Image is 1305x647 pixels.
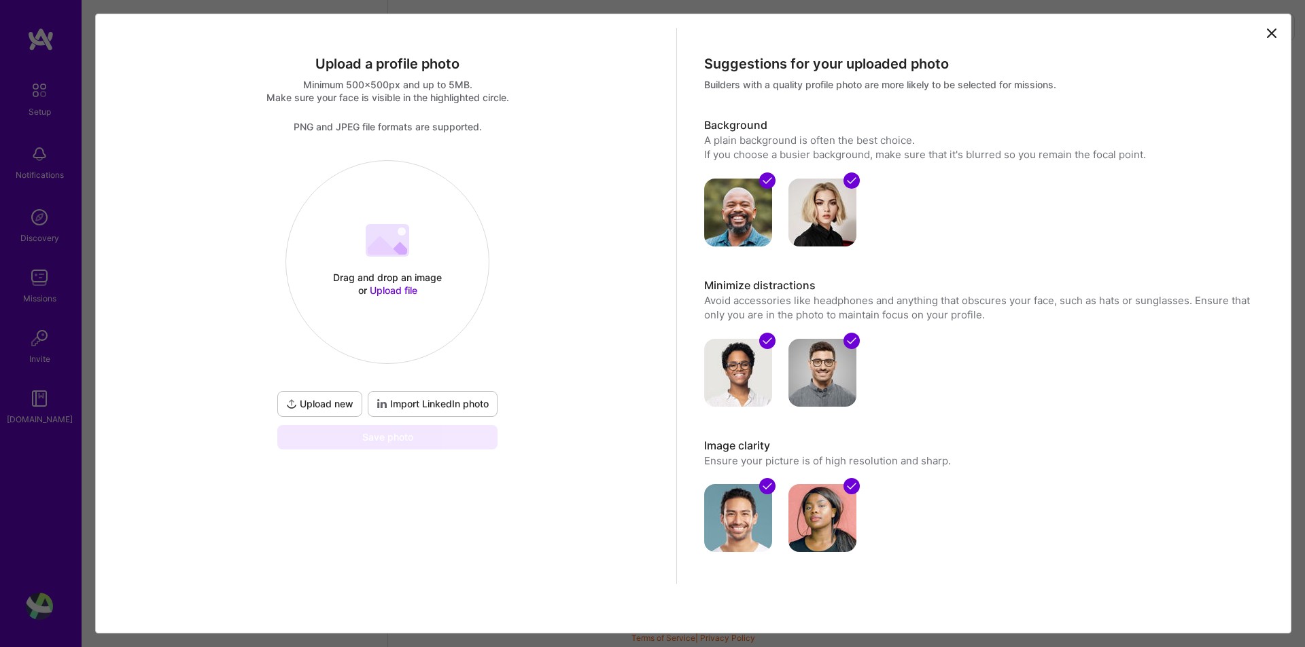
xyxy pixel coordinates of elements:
[704,278,1261,293] h3: Minimize distractions
[788,484,856,552] img: avatar
[704,133,1261,147] div: A plain background is often the best choice.
[275,160,500,449] div: Drag and drop an image or Upload fileUpload newImport LinkedIn photoSave photo
[377,399,387,409] i: icon LinkedInDarkV2
[704,339,772,407] img: avatar
[704,439,1261,454] h3: Image clarity
[788,339,856,407] img: avatar
[109,91,666,104] div: Make sure your face is visible in the highlighted circle.
[277,391,362,417] button: Upload new
[788,179,856,246] img: avatar
[286,399,297,409] i: icon UploadDark
[330,271,445,297] div: Drag and drop an image or
[704,293,1261,322] p: Avoid accessories like headphones and anything that obscures your face, such as hats or sunglasse...
[704,55,1261,73] div: Suggestions for your uploaded photo
[704,147,1261,162] div: If you choose a busier background, make sure that it's blurred so you remain the focal point.
[109,120,666,133] div: PNG and JPEG file formats are supported.
[370,284,417,296] span: Upload file
[704,179,772,246] img: avatar
[368,391,498,417] div: To import a profile photo add your LinkedIn URL to your profile.
[286,397,353,411] span: Upload new
[704,484,772,552] img: avatar
[109,78,666,91] div: Minimum 500x500px and up to 5MB.
[109,55,666,73] div: Upload a profile photo
[377,397,489,411] span: Import LinkedIn photo
[704,454,1261,468] p: Ensure your picture is of high resolution and sharp.
[704,118,1261,133] h3: Background
[704,78,1261,91] div: Builders with a quality profile photo are more likely to be selected for missions.
[368,391,498,417] button: Import LinkedIn photo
